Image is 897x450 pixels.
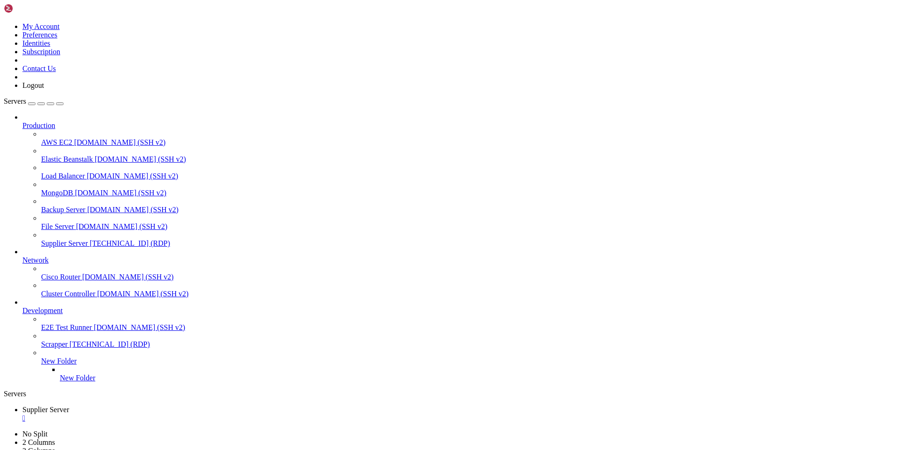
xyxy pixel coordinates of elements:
a: New Folder [60,374,893,382]
span: Scrapper [41,340,68,348]
span: Production [22,121,55,129]
span: Cisco Router [41,273,80,281]
a: Subscription [22,48,60,56]
li: Supplier Server [TECHNICAL_ID] (RDP) [41,231,893,248]
li: Elastic Beanstalk [DOMAIN_NAME] (SSH v2) [41,147,893,164]
span: [DOMAIN_NAME] (SSH v2) [74,138,166,146]
li: New Folder [41,349,893,382]
a: Elastic Beanstalk [DOMAIN_NAME] (SSH v2) [41,155,893,164]
a: Supplier Server [22,406,893,422]
a: MongoDB [DOMAIN_NAME] (SSH v2) [41,189,893,197]
li: Backup Server [DOMAIN_NAME] (SSH v2) [41,197,893,214]
img: Shellngn [4,4,57,13]
li: AWS EC2 [DOMAIN_NAME] (SSH v2) [41,130,893,147]
span: Load Balancer [41,172,85,180]
li: Scrapper [TECHNICAL_ID] (RDP) [41,332,893,349]
span: New Folder [60,374,95,382]
a: Identities [22,39,50,47]
li: Cluster Controller [DOMAIN_NAME] (SSH v2) [41,281,893,298]
span: E2E Test Runner [41,323,92,331]
a: Production [22,121,893,130]
span: Network [22,256,49,264]
a: Supplier Server [TECHNICAL_ID] (RDP) [41,239,893,248]
span: Cluster Controller [41,290,95,298]
div: Servers [4,390,893,398]
li: Load Balancer [DOMAIN_NAME] (SSH v2) [41,164,893,180]
a: My Account [22,22,60,30]
span: [DOMAIN_NAME] (SSH v2) [87,206,179,214]
a: Servers [4,97,64,105]
span: [DOMAIN_NAME] (SSH v2) [76,222,168,230]
li: E2E Test Runner [DOMAIN_NAME] (SSH v2) [41,315,893,332]
a:  [22,414,893,422]
span: [DOMAIN_NAME] (SSH v2) [82,273,174,281]
a: File Server [DOMAIN_NAME] (SSH v2) [41,222,893,231]
span: [DOMAIN_NAME] (SSH v2) [97,290,189,298]
span: [DOMAIN_NAME] (SSH v2) [94,323,185,331]
a: Backup Server [DOMAIN_NAME] (SSH v2) [41,206,893,214]
li: New Folder [60,365,893,382]
a: No Split [22,430,48,438]
a: Contact Us [22,64,56,72]
a: Cisco Router [DOMAIN_NAME] (SSH v2) [41,273,893,281]
span: [DOMAIN_NAME] (SSH v2) [75,189,166,197]
span: Elastic Beanstalk [41,155,93,163]
a: Network [22,256,893,264]
span: Backup Server [41,206,85,214]
a: AWS EC2 [DOMAIN_NAME] (SSH v2) [41,138,893,147]
span: [TECHNICAL_ID] (RDP) [90,239,170,247]
a: E2E Test Runner [DOMAIN_NAME] (SSH v2) [41,323,893,332]
li: MongoDB [DOMAIN_NAME] (SSH v2) [41,180,893,197]
span: [DOMAIN_NAME] (SSH v2) [95,155,186,163]
a: Cluster Controller [DOMAIN_NAME] (SSH v2) [41,290,893,298]
li: File Server [DOMAIN_NAME] (SSH v2) [41,214,893,231]
li: Production [22,113,893,248]
span: Servers [4,97,26,105]
a: New Folder [41,357,893,365]
a: Scrapper [TECHNICAL_ID] (RDP) [41,340,893,349]
span: MongoDB [41,189,73,197]
span: Development [22,307,63,314]
a: Preferences [22,31,57,39]
li: Network [22,248,893,298]
li: Development [22,298,893,382]
span: [DOMAIN_NAME] (SSH v2) [87,172,178,180]
li: Cisco Router [DOMAIN_NAME] (SSH v2) [41,264,893,281]
span: Supplier Server [41,239,88,247]
span: [TECHNICAL_ID] (RDP) [70,340,150,348]
span: New Folder [41,357,77,365]
a: Load Balancer [DOMAIN_NAME] (SSH v2) [41,172,893,180]
span: AWS EC2 [41,138,72,146]
span: File Server [41,222,74,230]
a: Development [22,307,893,315]
span: Supplier Server [22,406,69,414]
a: Logout [22,81,44,89]
a: 2 Columns [22,438,55,446]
